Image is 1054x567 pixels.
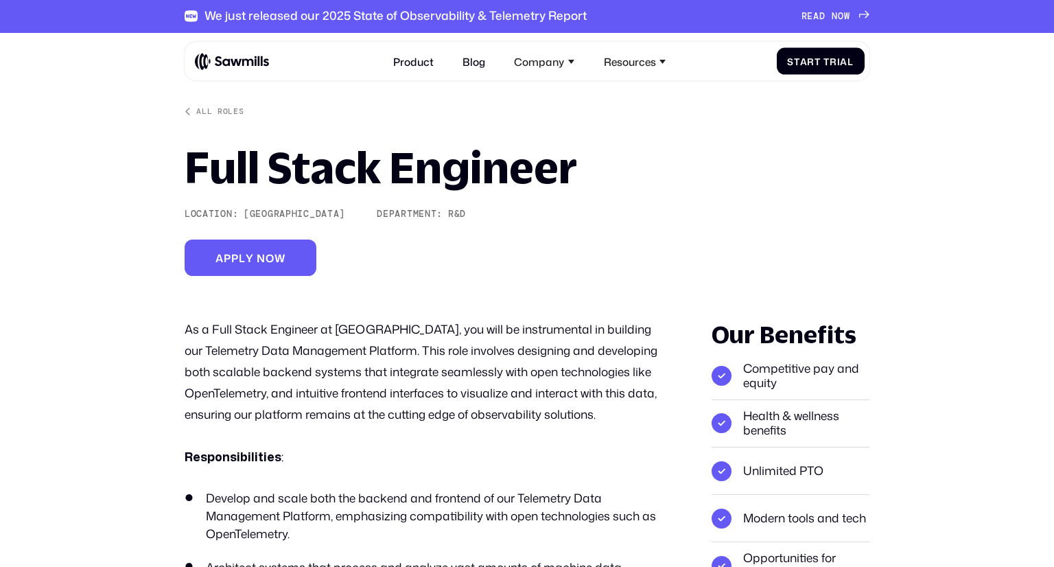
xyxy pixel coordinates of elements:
div: [GEOGRAPHIC_DATA] [244,209,345,220]
span: l [847,56,854,67]
div: Department: [377,209,443,220]
span: W [844,11,850,22]
span: E [807,11,813,22]
span: a [800,56,808,67]
span: p [231,252,239,264]
span: N [832,11,838,22]
span: a [840,56,847,67]
span: r [830,56,837,67]
div: Company [514,55,564,67]
div: Company [506,47,583,76]
div: Location: [185,209,238,220]
span: D [819,11,825,22]
span: r [807,56,815,67]
span: y [246,252,254,264]
span: n [257,252,266,264]
span: A [813,11,819,22]
h1: Full Stack Engineer [185,146,577,189]
div: Resources [604,55,656,67]
p: As a Full Stack Engineer at [GEOGRAPHIC_DATA], you will be instrumental in building our Telemetry... [185,319,670,425]
span: l [239,252,246,264]
div: We just released our 2025 State of Observability & Telemetry Report [204,9,587,23]
span: t [815,56,821,67]
a: Blog [455,47,493,76]
span: o [266,252,274,264]
a: StartTrial [777,48,865,75]
a: All roles [185,107,244,117]
span: T [823,56,830,67]
div: All roles [196,107,244,117]
li: Unlimited PTO [712,448,869,495]
span: p [224,252,231,264]
div: Resources [596,47,674,76]
div: Our Benefits [712,319,869,350]
span: A [215,252,224,264]
li: Develop and scale both the backend and frontend of our Telemetry Data Management Platform, emphas... [185,489,670,543]
li: Health & wellness benefits [712,400,869,448]
span: R [801,11,808,22]
span: i [837,56,841,67]
a: READNOW [801,11,870,22]
p: : [185,446,670,468]
span: w [274,252,285,264]
li: Modern tools and tech [712,495,869,542]
span: S [787,56,794,67]
li: Competitive pay and equity [712,353,869,400]
a: Applynow [185,240,316,276]
span: O [838,11,844,22]
a: Product [386,47,442,76]
div: R&D [448,209,466,220]
strong: Responsibilities [185,452,281,463]
span: t [794,56,800,67]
